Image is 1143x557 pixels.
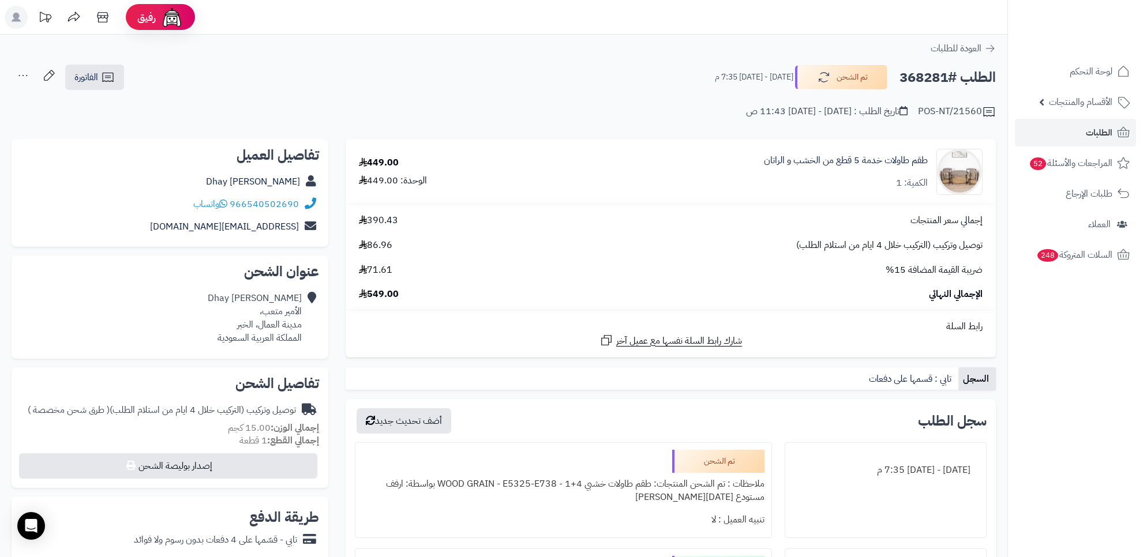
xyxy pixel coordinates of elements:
a: العودة للطلبات [931,42,996,55]
span: العودة للطلبات [931,42,981,55]
h2: تفاصيل الشحن [21,377,319,390]
span: الفاتورة [74,70,98,84]
a: طقم طاولات خدمة 5 قطع من الخشب و الراتان [764,154,928,167]
span: ( طرق شحن مخصصة ) [28,403,110,417]
a: لوحة التحكم [1015,58,1136,85]
span: 71.61 [359,264,392,277]
span: رفيق [137,10,156,24]
a: واتساب [193,197,227,211]
a: المراجعات والأسئلة52 [1015,149,1136,177]
span: الأقسام والمنتجات [1049,94,1112,110]
h2: عنوان الشحن [21,265,319,278]
a: Dhay [PERSON_NAME] [206,175,300,189]
a: السلات المتروكة248 [1015,241,1136,269]
img: 1744274441-1-90x90.jpg [937,149,982,195]
a: الفاتورة [65,65,124,90]
span: توصيل وتركيب (التركيب خلال 4 ايام من استلام الطلب) [796,239,983,252]
span: 390.43 [359,214,398,227]
div: تاريخ الطلب : [DATE] - [DATE] 11:43 ص [746,105,908,118]
div: تابي - قسّمها على 4 دفعات بدون رسوم ولا فوائد [134,533,297,547]
strong: إجمالي القطع: [267,434,319,447]
h2: الطلب #368281 [900,66,996,89]
div: الوحدة: 449.00 [359,174,427,187]
span: السلات المتروكة [1036,247,1112,263]
div: الكمية: 1 [896,176,928,190]
a: السجل [958,367,996,390]
div: رابط السلة [350,320,991,333]
strong: إجمالي الوزن: [271,421,319,435]
button: تم الشحن [795,65,887,89]
h2: تفاصيل العميل [21,148,319,162]
span: لوحة التحكم [1070,63,1112,80]
div: [DATE] - [DATE] 7:35 م [792,459,980,481]
h2: طريقة الدفع [249,510,319,524]
small: [DATE] - [DATE] 7:35 م [715,71,793,83]
h3: سجل الطلب [918,414,987,428]
div: توصيل وتركيب (التركيب خلال 4 ايام من استلام الطلب) [28,404,296,417]
div: ملاحظات : تم الشحن المنتجات: طقم طاولات خشبي 4+1 - WOOD GRAIN - E5325-E738 بواسطة: ارفف مستودع [D... [362,473,765,509]
span: 549.00 [359,288,399,301]
a: العملاء [1015,210,1136,238]
span: 248 [1037,249,1058,262]
a: شارك رابط السلة نفسها مع عميل آخر [599,333,742,348]
a: 966540502690 [230,197,299,211]
button: أضف تحديث جديد [357,408,451,434]
div: 449.00 [359,156,399,170]
span: إجمالي سعر المنتجات [910,214,983,227]
div: POS-NT/21560 [918,105,996,119]
img: ai-face.png [160,6,183,29]
span: المراجعات والأسئلة [1029,155,1112,171]
small: 1 قطعة [239,434,319,447]
span: طلبات الإرجاع [1066,186,1112,202]
div: تنبيه العميل : لا [362,509,765,531]
small: 15.00 كجم [228,421,319,435]
a: الطلبات [1015,119,1136,146]
span: العملاء [1088,216,1111,232]
div: تم الشحن [672,450,765,473]
a: تحديثات المنصة [31,6,59,32]
div: Dhay [PERSON_NAME] الأمير متعب، مدينة العمال، الخبر المملكة العربية السعودية [208,292,302,344]
span: شارك رابط السلة نفسها مع عميل آخر [616,334,742,348]
a: طلبات الإرجاع [1015,180,1136,208]
button: إصدار بوليصة الشحن [19,453,317,479]
a: [EMAIL_ADDRESS][DOMAIN_NAME] [150,220,299,234]
img: logo-2.png [1065,32,1132,57]
a: تابي : قسمها على دفعات [864,367,958,390]
div: Open Intercom Messenger [17,512,45,540]
span: الإجمالي النهائي [929,288,983,301]
span: الطلبات [1086,125,1112,141]
span: 52 [1030,157,1046,170]
span: 86.96 [359,239,392,252]
span: ضريبة القيمة المضافة 15% [886,264,983,277]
